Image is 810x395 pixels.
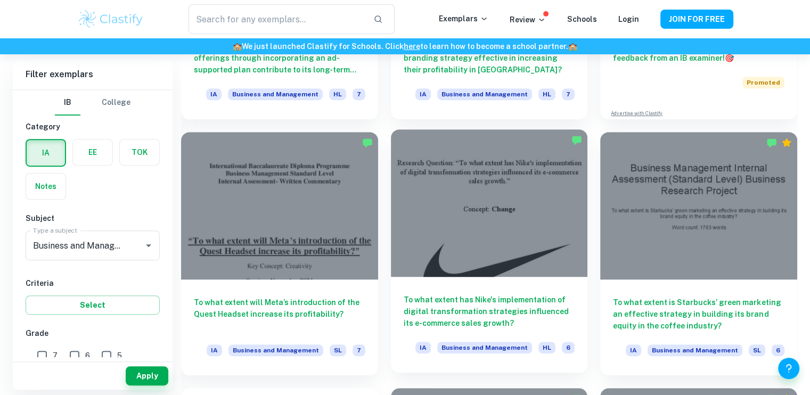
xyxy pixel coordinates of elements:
[613,297,784,332] h6: To what extent is Starbucks’ green marketing an effective strategy in building its brand equity i...
[141,238,156,253] button: Open
[567,15,597,23] a: Schools
[26,327,160,339] h6: Grade
[362,137,373,148] img: Marked
[26,121,160,133] h6: Category
[538,88,555,100] span: HL
[725,54,734,62] span: 🎯
[778,358,799,379] button: Help and Feedback
[126,366,168,385] button: Apply
[120,139,159,165] button: TOK
[330,344,346,356] span: SL
[206,88,222,100] span: IA
[207,344,222,356] span: IA
[53,350,58,361] span: 7
[766,137,777,148] img: Marked
[415,342,431,353] span: IA
[353,344,365,356] span: 7
[600,132,797,375] a: To what extent is Starbucks’ green marketing an effective strategy in building its brand equity i...
[781,137,792,148] div: Premium
[189,4,364,34] input: Search for any exemplars...
[117,350,122,361] span: 5
[55,90,130,116] div: Filter type choice
[13,60,173,89] h6: Filter exemplars
[194,40,365,76] h6: Did the change in Netflix's subscription offerings through incorporating an ad-supported plan con...
[194,297,365,332] h6: To what extent will Meta’s introduction of the Quest Headset increase its profitability?
[26,212,160,224] h6: Subject
[538,342,555,353] span: HL
[329,88,346,100] span: HL
[85,350,90,361] span: 6
[77,9,145,30] img: Clastify logo
[618,15,639,23] a: Login
[26,277,160,289] h6: Criteria
[404,294,575,329] h6: To what extent has Nike's implementation of digital transformation strategies influenced its e-co...
[233,42,242,51] span: 🏫
[55,90,80,116] button: IB
[26,295,160,315] button: Select
[415,88,431,100] span: IA
[648,344,742,356] span: Business and Management
[568,42,577,51] span: 🏫
[611,110,662,117] a: Advertise with Clastify
[439,13,488,24] p: Exemplars
[437,88,532,100] span: Business and Management
[2,40,808,52] h6: We just launched Clastify for Schools. Click to learn how to become a school partner.
[73,139,112,165] button: EE
[562,342,575,353] span: 6
[571,135,582,145] img: Marked
[404,40,575,76] h6: To what extent is [PERSON_NAME]’s change in branding strategy effective in increasing their profi...
[33,226,77,235] label: Type a subject
[181,132,378,375] a: To what extent will Meta’s introduction of the Quest Headset increase its profitability?IABusines...
[562,88,575,100] span: 7
[228,344,323,356] span: Business and Management
[626,344,641,356] span: IA
[510,14,546,26] p: Review
[772,344,784,356] span: 6
[102,90,130,116] button: College
[26,174,66,199] button: Notes
[27,140,65,166] button: IA
[749,344,765,356] span: SL
[742,77,784,88] span: Promoted
[353,88,365,100] span: 7
[437,342,532,353] span: Business and Management
[660,10,733,29] button: JOIN FOR FREE
[404,42,420,51] a: here
[391,132,588,375] a: To what extent has Nike's implementation of digital transformation strategies influenced its e-co...
[228,88,323,100] span: Business and Management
